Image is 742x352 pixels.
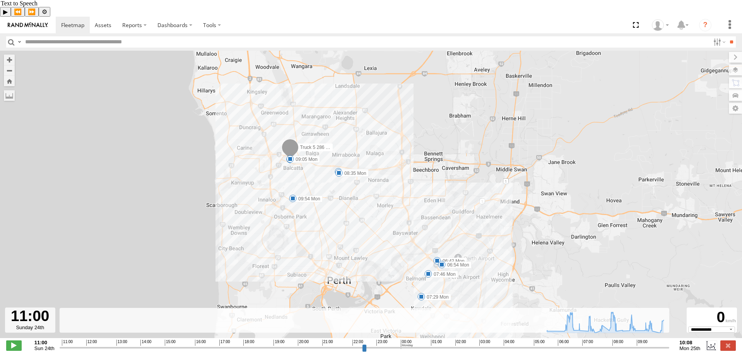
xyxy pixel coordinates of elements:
label: Notifications [674,17,691,33]
span: 23:00 [376,340,387,346]
label: Dashboards [152,17,198,33]
strong: 10:08 [679,340,700,345]
label: Map Settings [729,103,742,114]
span: 13:00 [116,340,127,346]
span: 20:00 [298,340,309,346]
button: Settings [39,7,50,17]
label: Search Filter Options [710,36,727,48]
label: 09:05 Mon [290,156,320,163]
button: Forward [25,7,39,17]
strong: 11:00 [34,340,55,345]
span: Truck 5 286 1IJY426 [300,145,343,150]
span: Sun 24th Aug 2025 [34,345,55,351]
span: 14:00 [140,340,151,346]
label: Close [720,340,736,350]
button: Zoom Home [4,76,15,86]
label: System Management [721,17,738,33]
span: 19:00 [274,340,284,346]
span: 22:00 [352,340,363,346]
span: 05:00 [534,340,545,346]
span: 15:00 [165,340,176,346]
span: 16:00 [195,340,206,346]
label: Measure [4,90,15,101]
img: rand-logo.svg [8,22,48,28]
span: 11:00 [62,340,73,346]
span: Full Screen Dashboard [627,17,643,33]
span: 21:00 [322,340,333,346]
label: 08:21 Mon [339,169,368,176]
span: 12:00 [86,340,97,346]
span: 06:00 [558,340,569,346]
span: Mon 25th Aug 2025 [679,345,700,351]
button: Zoom in [4,55,15,65]
span: 18:00 [243,340,254,346]
label: 08:35 Mon [339,170,369,177]
label: 06:54 Mon [442,261,472,268]
span: 03:00 [479,340,490,346]
label: 07:46 Mon [428,271,458,278]
div: 0 [688,309,736,326]
span: 17:00 [219,340,230,346]
span: 01:00 [431,340,442,346]
span: 09:00 [637,340,648,346]
span: 00:00 [401,340,413,349]
a: ? [694,17,717,33]
label: 07:29 Mon [421,294,451,301]
label: 06:42 Mon [437,258,467,265]
button: Zoom out [4,65,15,76]
span: 08:00 [612,340,623,346]
label: Search Query [16,36,22,48]
div: Julian Wright [649,19,672,31]
span: 02:00 [455,340,466,346]
button: Previous [11,7,25,17]
label: Play/Stop [6,340,22,350]
span: 07:00 [582,340,593,346]
label: 09:54 Mon [293,195,323,202]
i: ? [699,19,711,31]
span: 04:00 [504,340,515,346]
